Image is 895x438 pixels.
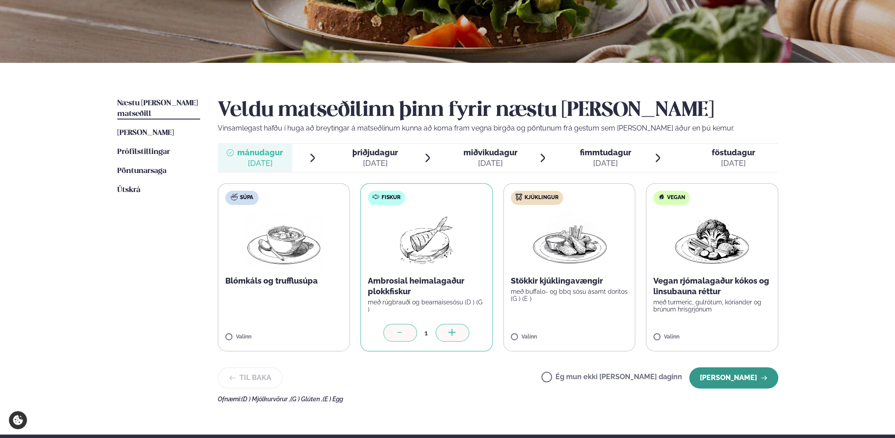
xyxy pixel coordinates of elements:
[368,299,485,313] p: með rúgbrauði og bearnaisesósu (D ) (G )
[117,128,174,138] a: [PERSON_NAME]
[117,166,166,177] a: Pöntunarsaga
[653,299,771,313] p: með turmeric, gulrótum, kóríander og brúnum hrísgrjónum
[218,98,778,123] h2: Veldu matseðilinn þinn fyrir næstu [PERSON_NAME]
[240,194,253,201] span: Súpa
[117,98,200,119] a: Næstu [PERSON_NAME] matseðill
[218,396,778,403] div: Ofnæmi:
[117,100,198,118] span: Næstu [PERSON_NAME] matseðill
[711,158,755,169] div: [DATE]
[9,411,27,429] a: Cookie settings
[117,147,170,158] a: Prófílstillingar
[711,148,755,157] span: föstudagur
[323,396,343,403] span: (E ) Egg
[580,148,631,157] span: fimmtudagur
[689,367,778,388] button: [PERSON_NAME]
[398,212,455,269] img: fish.png
[382,194,401,201] span: Fiskur
[117,186,140,194] span: Útskrá
[417,328,436,338] div: 1
[515,193,522,200] img: chicken.svg
[241,396,290,403] span: (D ) Mjólkurvörur ,
[463,158,517,169] div: [DATE]
[658,193,665,200] img: Vegan.svg
[231,193,238,200] img: soup.svg
[653,276,771,297] p: Vegan rjómalagaður kókos og linsubauna réttur
[117,185,140,196] a: Útskrá
[352,148,398,157] span: þriðjudagur
[290,396,323,403] span: (G ) Glúten ,
[225,276,343,286] p: Blómkáls og trufflusúpa
[372,193,379,200] img: fish.svg
[237,158,283,169] div: [DATE]
[667,194,685,201] span: Vegan
[218,367,282,388] button: Til baka
[117,167,166,175] span: Pöntunarsaga
[463,148,517,157] span: miðvikudagur
[511,276,628,286] p: Stökkir kjúklingavængir
[368,276,485,297] p: Ambrosial heimalagaður plokkfiskur
[117,148,170,156] span: Prófílstillingar
[218,123,778,134] p: Vinsamlegast hafðu í huga að breytingar á matseðlinum kunna að koma fram vegna birgða og pöntunum...
[525,194,559,201] span: Kjúklingur
[580,158,631,169] div: [DATE]
[511,288,628,302] p: með buffalo- og bbq sósu ásamt doritos (G ) (E )
[673,212,751,269] img: Vegan.png
[237,148,283,157] span: mánudagur
[530,212,608,269] img: Chicken-wings-legs.png
[245,212,323,269] img: Soup.png
[352,158,398,169] div: [DATE]
[117,129,174,137] span: [PERSON_NAME]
